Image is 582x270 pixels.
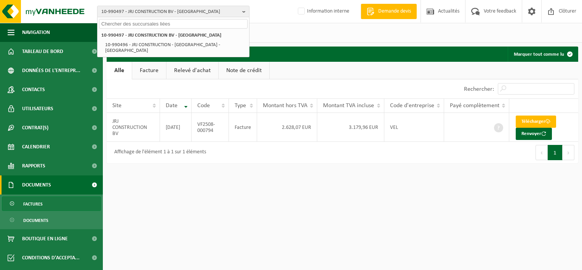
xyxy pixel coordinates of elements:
[103,40,248,55] li: 10-990496 - JRJ CONSTRUCTION - [GEOGRAPHIC_DATA] - [GEOGRAPHIC_DATA]
[22,229,68,248] span: Boutique en ligne
[376,8,413,15] span: Demande devis
[516,128,552,140] button: Renvoyer
[22,99,53,118] span: Utilisateurs
[229,113,257,142] td: Facture
[22,23,50,42] span: Navigation
[23,213,48,228] span: Documents
[257,113,318,142] td: 2.628,07 EUR
[361,4,417,19] a: Demande devis
[101,6,239,18] span: 10-990497 - JRJ CONSTRUCTION BV - [GEOGRAPHIC_DATA]
[23,197,43,211] span: Factures
[508,47,577,62] button: Marquer tout comme lu
[197,103,210,109] span: Code
[516,116,556,128] a: Télécharger
[263,103,307,109] span: Montant hors TVA
[2,213,101,227] a: Documents
[235,103,246,109] span: Type
[2,196,101,211] a: Factures
[390,103,434,109] span: Code d'entreprise
[160,113,192,142] td: [DATE]
[563,145,574,160] button: Next
[101,33,221,38] strong: 10-990497 - JRJ CONSTRUCTION BV - [GEOGRAPHIC_DATA]
[296,6,349,17] label: Information interne
[22,118,48,137] span: Contrat(s)
[166,62,218,79] a: Relevé d'achat
[22,80,45,99] span: Contacts
[132,62,166,79] a: Facture
[166,103,177,109] span: Date
[107,113,160,142] td: JRJ CONSTRUCTION BV
[219,62,269,79] a: Note de crédit
[384,113,444,142] td: VEL
[22,248,80,267] span: Conditions d'accepta...
[97,6,249,17] button: 10-990497 - JRJ CONSTRUCTION BV - [GEOGRAPHIC_DATA]
[548,145,563,160] button: 1
[107,62,132,79] a: Alle
[22,137,50,156] span: Calendrier
[317,113,384,142] td: 3.179,96 EUR
[536,145,548,160] button: Previous
[99,19,248,29] input: Chercher des succursales liées
[112,103,122,109] span: Site
[110,146,206,159] div: Affichage de l'élément 1 à 1 sur 1 éléments
[22,156,45,175] span: Rapports
[22,175,51,194] span: Documents
[464,86,494,92] label: Rechercher:
[323,103,374,109] span: Montant TVA incluse
[192,113,229,142] td: VF2508-000794
[22,42,63,61] span: Tableau de bord
[450,103,499,109] span: Payé complètement
[22,61,80,80] span: Données de l'entrepr...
